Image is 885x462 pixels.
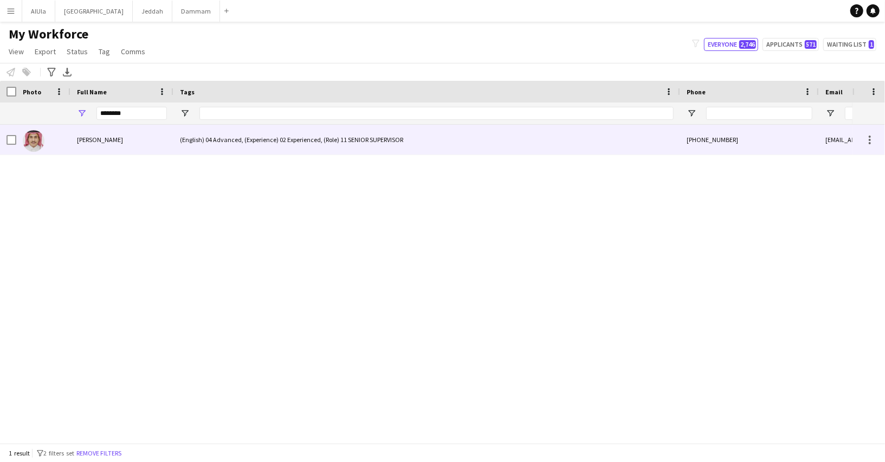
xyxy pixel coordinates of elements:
button: Jeddah [133,1,172,22]
span: Email [825,88,843,96]
input: Tags Filter Input [199,107,674,120]
span: 2 filters set [43,449,74,457]
a: Export [30,44,60,59]
div: [PHONE_NUMBER] [680,125,819,155]
button: Open Filter Menu [687,108,696,118]
button: Open Filter Menu [180,108,190,118]
span: 1 [869,40,874,49]
input: Full Name Filter Input [96,107,167,120]
span: View [9,47,24,56]
a: Tag [94,44,114,59]
input: Phone Filter Input [706,107,812,120]
span: Phone [687,88,706,96]
a: Comms [117,44,150,59]
button: [GEOGRAPHIC_DATA] [55,1,133,22]
a: View [4,44,28,59]
span: 571 [805,40,817,49]
img: Hamdi Alanazi [23,130,44,152]
button: Everyone2,746 [704,38,758,51]
span: [PERSON_NAME] [77,136,123,144]
a: Status [62,44,92,59]
span: Status [67,47,88,56]
span: Photo [23,88,41,96]
button: Applicants571 [763,38,819,51]
div: (English) 04 Advanced, (Experience) 02 Experienced, (Role) 11 SENIOR SUPERVISOR [173,125,680,155]
button: Open Filter Menu [825,108,835,118]
span: 2,746 [739,40,756,49]
button: Waiting list1 [823,38,876,51]
span: Export [35,47,56,56]
span: Comms [121,47,145,56]
button: Open Filter Menu [77,108,87,118]
button: Dammam [172,1,220,22]
span: Full Name [77,88,107,96]
span: Tag [99,47,110,56]
app-action-btn: Advanced filters [45,66,58,79]
span: My Workforce [9,26,88,42]
button: AlUla [22,1,55,22]
span: Tags [180,88,195,96]
app-action-btn: Export XLSX [61,66,74,79]
button: Remove filters [74,447,124,459]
